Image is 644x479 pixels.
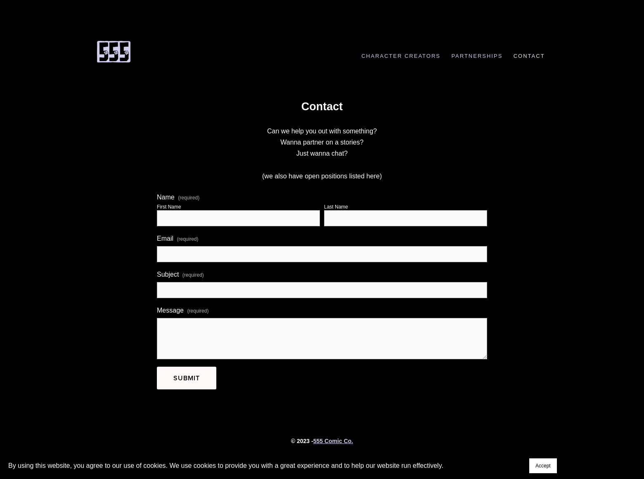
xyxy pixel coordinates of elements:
[187,306,208,316] span: (required)
[447,53,507,59] a: Partnerships
[178,195,199,200] span: (required)
[157,271,179,278] span: Subject
[173,373,200,383] span: Submit
[8,460,443,471] p: By using this website, you agree to our use of cookies. We use cookies to provide you with a grea...
[157,194,175,201] span: Name
[357,53,445,59] a: Character Creators
[157,367,216,389] button: SubmitSubmit
[157,171,487,182] p: (we also have open positions listed here)
[157,204,181,210] div: First Name
[95,45,132,57] a: 555 Comic
[529,458,557,473] button: Accept
[157,126,487,159] p: Can we help you out with something? Wanna partner on a stories? Just wanna chat?
[157,100,487,114] h1: Contact
[291,438,313,444] strong: © 2023 -
[182,270,204,280] span: (required)
[509,53,549,59] a: Contact
[177,234,198,244] span: (required)
[313,438,353,444] a: 555 Comic Co.
[95,40,132,63] img: 555 Comic
[535,463,551,469] span: Accept
[324,204,348,210] div: Last Name
[157,307,184,314] span: Message
[157,235,173,242] span: Email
